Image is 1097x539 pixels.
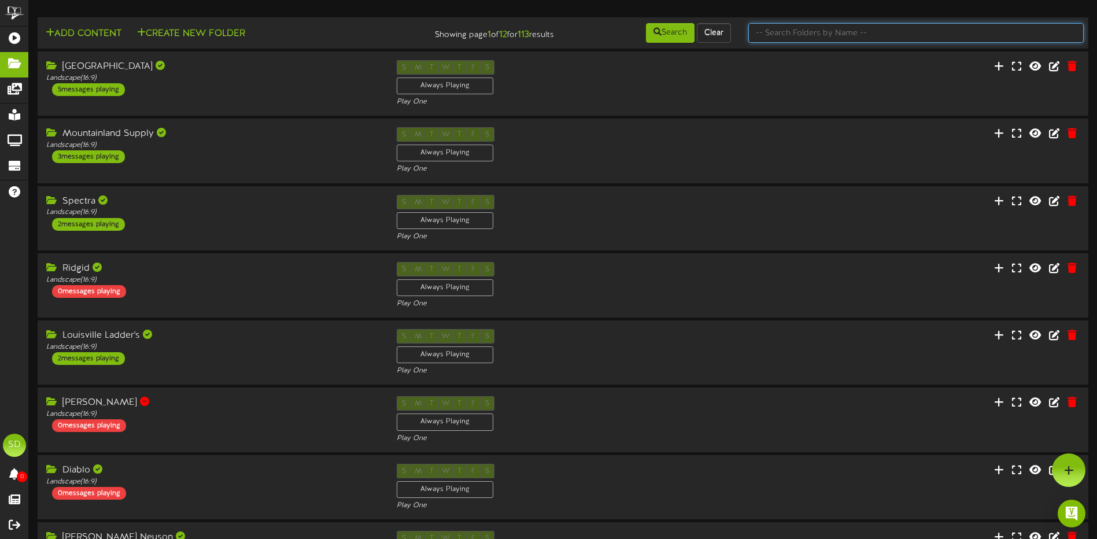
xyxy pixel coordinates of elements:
[52,352,125,365] div: 2 messages playing
[397,164,730,174] div: Play One
[397,97,730,107] div: Play One
[3,434,26,457] div: SD
[397,212,493,229] div: Always Playing
[52,419,126,432] div: 0 messages playing
[397,232,730,242] div: Play One
[397,145,493,161] div: Always Playing
[46,464,379,477] div: Diablo
[46,208,379,217] div: Landscape ( 16:9 )
[397,501,730,511] div: Play One
[518,29,529,40] strong: 113
[46,409,379,419] div: Landscape ( 16:9 )
[46,127,379,141] div: Mountainland Supply
[397,434,730,444] div: Play One
[46,342,379,352] div: Landscape ( 16:9 )
[46,477,379,487] div: Landscape ( 16:9 )
[52,285,126,298] div: 0 messages playing
[1058,500,1085,527] div: Open Intercom Messenger
[397,279,493,296] div: Always Playing
[52,218,125,231] div: 2 messages playing
[397,366,730,376] div: Play One
[397,299,730,309] div: Play One
[697,23,731,43] button: Clear
[42,27,125,41] button: Add Content
[386,22,563,42] div: Showing page of for results
[46,73,379,83] div: Landscape ( 16:9 )
[46,275,379,285] div: Landscape ( 16:9 )
[46,396,379,409] div: [PERSON_NAME]
[52,487,126,500] div: 0 messages playing
[46,329,379,342] div: Louisville Ladder's
[499,29,507,40] strong: 12
[134,27,249,41] button: Create New Folder
[748,23,1084,43] input: -- Search Folders by Name --
[52,150,125,163] div: 3 messages playing
[397,481,493,498] div: Always Playing
[46,195,379,208] div: Spectra
[397,414,493,430] div: Always Playing
[17,471,27,482] span: 0
[46,262,379,275] div: Ridgid
[46,60,379,73] div: [GEOGRAPHIC_DATA]
[646,23,695,43] button: Search
[52,83,125,96] div: 5 messages playing
[397,77,493,94] div: Always Playing
[397,346,493,363] div: Always Playing
[46,141,379,150] div: Landscape ( 16:9 )
[487,29,491,40] strong: 1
